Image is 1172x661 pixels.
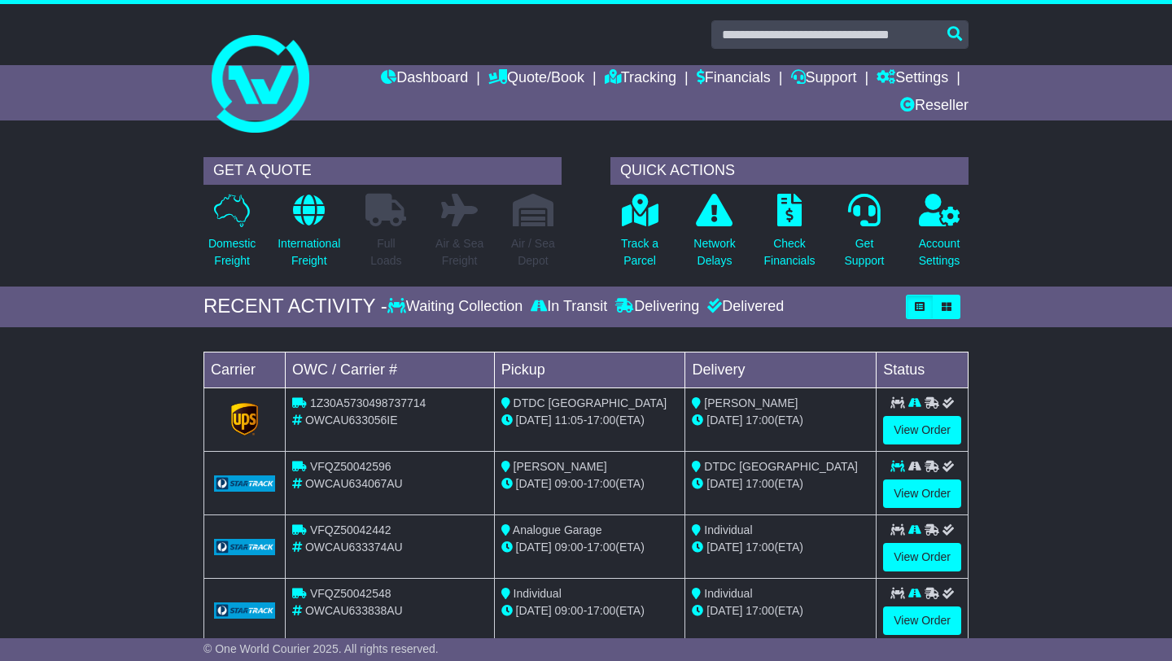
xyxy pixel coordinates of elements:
span: OWCAU633374AU [305,541,403,554]
a: Dashboard [381,65,468,93]
a: Financials [697,65,771,93]
a: InternationalFreight [277,193,341,278]
span: VFQZ50042548 [310,587,391,600]
td: Carrier [204,352,286,387]
p: Account Settings [919,235,960,269]
div: (ETA) [692,475,869,492]
a: AccountSettings [918,193,961,278]
span: [PERSON_NAME] [704,396,798,409]
span: OWCAU633838AU [305,604,403,617]
p: Domestic Freight [208,235,256,269]
img: GetCarrierServiceLogo [231,403,259,436]
span: [DATE] [516,414,552,427]
span: 17:00 [746,477,774,490]
td: Delivery [685,352,877,387]
span: [DATE] [516,604,552,617]
div: - (ETA) [501,412,679,429]
div: - (ETA) [501,539,679,556]
span: Individual [514,587,562,600]
td: Status [877,352,969,387]
div: RECENT ACTIVITY - [203,295,387,318]
p: Get Support [844,235,884,269]
div: QUICK ACTIONS [610,157,969,185]
span: 09:00 [555,541,584,554]
a: GetSupport [843,193,885,278]
span: OWCAU633056IE [305,414,398,427]
img: GetCarrierServiceLogo [214,602,275,619]
span: 17:00 [746,414,774,427]
div: Delivering [611,298,703,316]
span: Analogue Garage [513,523,602,536]
p: Track a Parcel [621,235,658,269]
span: 1Z30A5730498737714 [310,396,426,409]
p: Air & Sea Freight [435,235,483,269]
span: VFQZ50042596 [310,460,391,473]
img: GetCarrierServiceLogo [214,475,275,492]
span: [DATE] [706,414,742,427]
span: [DATE] [516,477,552,490]
a: View Order [883,543,961,571]
span: [DATE] [706,604,742,617]
span: 17:00 [587,604,615,617]
a: Reseller [900,93,969,120]
div: (ETA) [692,602,869,619]
td: OWC / Carrier # [286,352,495,387]
span: 17:00 [746,604,774,617]
span: DTDC [GEOGRAPHIC_DATA] [704,460,858,473]
a: View Order [883,416,961,444]
span: Individual [704,523,752,536]
a: DomesticFreight [208,193,256,278]
a: Tracking [605,65,676,93]
p: Full Loads [365,235,406,269]
div: Delivered [703,298,784,316]
div: GET A QUOTE [203,157,562,185]
span: 09:00 [555,477,584,490]
a: View Order [883,606,961,635]
span: 17:00 [746,541,774,554]
span: 09:00 [555,604,584,617]
span: 17:00 [587,477,615,490]
div: - (ETA) [501,475,679,492]
p: International Freight [278,235,340,269]
span: [DATE] [706,477,742,490]
div: Waiting Collection [387,298,527,316]
span: VFQZ50042442 [310,523,391,536]
span: [DATE] [516,541,552,554]
a: Support [791,65,857,93]
p: Network Delays [693,235,735,269]
div: In Transit [527,298,611,316]
div: (ETA) [692,412,869,429]
span: [PERSON_NAME] [514,460,607,473]
td: Pickup [494,352,685,387]
a: View Order [883,479,961,508]
p: Check Financials [763,235,815,269]
div: - (ETA) [501,602,679,619]
a: Quote/Book [488,65,584,93]
a: NetworkDelays [693,193,736,278]
a: Track aParcel [620,193,659,278]
span: Individual [704,587,752,600]
span: [DATE] [706,541,742,554]
img: GetCarrierServiceLogo [214,539,275,555]
span: DTDC [GEOGRAPHIC_DATA] [514,396,667,409]
span: 17:00 [587,414,615,427]
a: CheckFinancials [763,193,816,278]
span: 11:05 [555,414,584,427]
p: Air / Sea Depot [511,235,555,269]
span: OWCAU634067AU [305,477,403,490]
span: 17:00 [587,541,615,554]
a: Settings [877,65,948,93]
span: © One World Courier 2025. All rights reserved. [203,642,439,655]
div: (ETA) [692,539,869,556]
